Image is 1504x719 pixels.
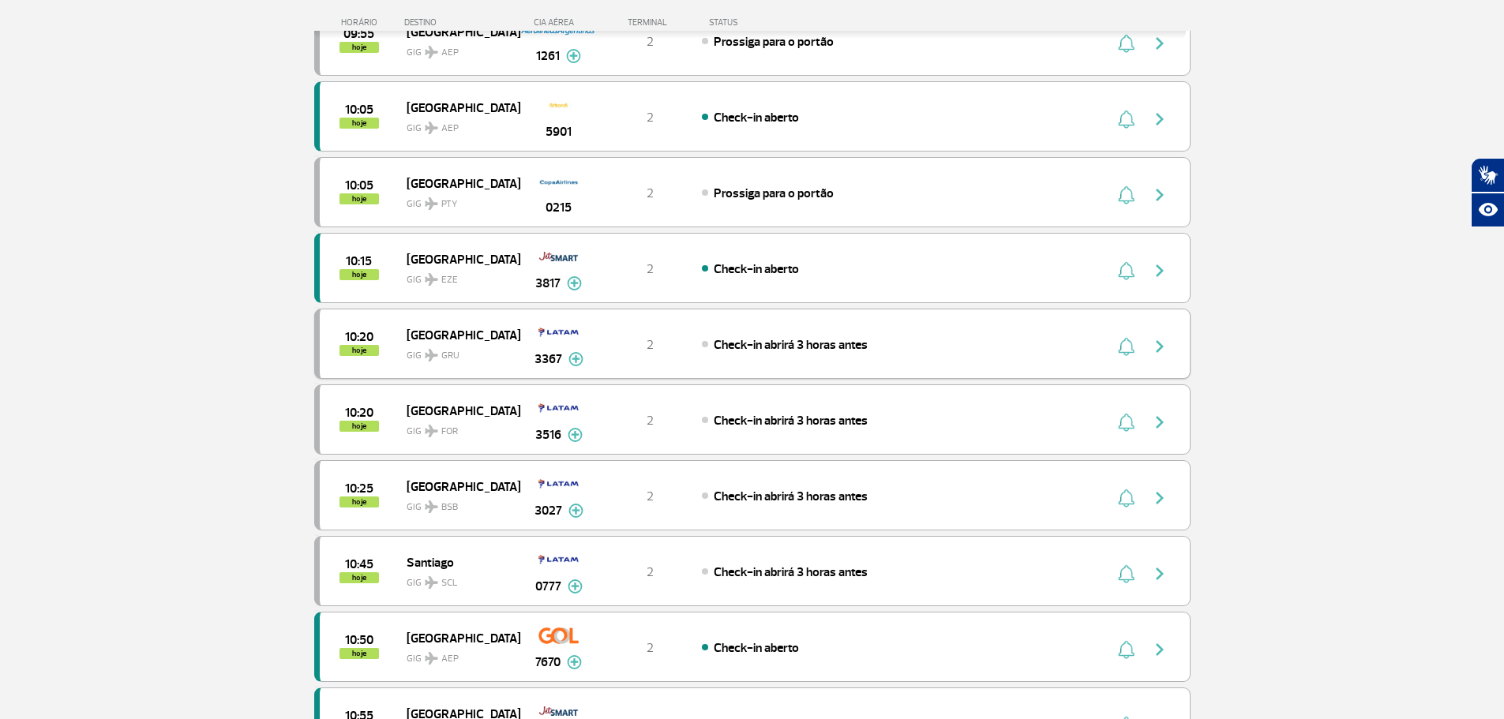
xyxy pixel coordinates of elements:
img: seta-direita-painel-voo.svg [1150,564,1169,583]
span: 0215 [546,198,572,217]
span: [GEOGRAPHIC_DATA] [407,400,508,421]
span: 5901 [546,122,572,141]
img: mais-info-painel-voo.svg [567,276,582,290]
span: 2 [647,261,654,277]
span: 2025-08-25 10:45:00 [345,559,373,570]
span: hoje [339,496,379,507]
img: sino-painel-voo.svg [1118,261,1135,280]
span: SCL [441,576,457,590]
div: Plugin de acessibilidade da Hand Talk. [1471,158,1504,227]
span: 2025-08-25 09:55:00 [343,28,374,39]
span: hoje [339,421,379,432]
span: GIG [407,643,508,666]
span: GRU [441,349,459,363]
img: sino-painel-voo.svg [1118,185,1135,204]
span: 3516 [535,425,561,444]
img: destiny_airplane.svg [425,425,438,437]
span: Check-in aberto [714,640,799,656]
span: GIG [407,264,508,287]
span: GIG [407,113,508,136]
span: Prossiga para o portão [714,185,834,201]
span: 2 [647,337,654,353]
img: sino-painel-voo.svg [1118,34,1135,53]
span: 2 [647,564,654,580]
img: seta-direita-painel-voo.svg [1150,185,1169,204]
span: GIG [407,492,508,515]
img: destiny_airplane.svg [425,46,438,58]
span: EZE [441,273,458,287]
span: GIG [407,416,508,439]
span: 2025-08-25 10:25:00 [345,483,373,494]
span: hoje [339,42,379,53]
span: [GEOGRAPHIC_DATA] [407,324,508,345]
img: destiny_airplane.svg [425,349,438,361]
span: GIG [407,37,508,60]
span: GIG [407,340,508,363]
img: mais-info-painel-voo.svg [568,352,583,366]
span: 2025-08-25 10:05:00 [345,104,373,115]
span: Check-in aberto [714,110,799,125]
span: [GEOGRAPHIC_DATA] [407,249,508,269]
img: mais-info-painel-voo.svg [567,655,582,669]
span: hoje [339,118,379,129]
span: 3817 [535,274,561,293]
span: 2 [647,34,654,50]
span: Santiago [407,552,508,572]
span: 2 [647,185,654,201]
img: mais-info-painel-voo.svg [566,49,581,63]
span: GIG [407,567,508,590]
span: 2 [647,640,654,656]
span: GIG [407,189,508,212]
img: sino-painel-voo.svg [1118,110,1135,129]
div: DESTINO [404,17,519,28]
span: FOR [441,425,458,439]
span: Check-in abrirá 3 horas antes [714,564,868,580]
div: TERMINAL [598,17,701,28]
span: [GEOGRAPHIC_DATA] [407,476,508,496]
span: Check-in aberto [714,261,799,277]
span: 3367 [534,350,562,369]
span: 2025-08-25 10:05:00 [345,180,373,191]
span: 2 [647,413,654,429]
img: mais-info-painel-voo.svg [568,579,583,594]
span: [GEOGRAPHIC_DATA] [407,627,508,648]
img: destiny_airplane.svg [425,273,438,286]
span: 2 [647,110,654,125]
span: 2025-08-25 10:15:00 [346,256,372,267]
div: HORÁRIO [319,17,405,28]
span: Check-in abrirá 3 horas antes [714,489,868,504]
span: AEP [441,652,459,666]
span: hoje [339,193,379,204]
span: hoje [339,345,379,356]
img: seta-direita-painel-voo.svg [1150,34,1169,53]
img: sino-painel-voo.svg [1118,489,1135,507]
img: seta-direita-painel-voo.svg [1150,110,1169,129]
img: sino-painel-voo.svg [1118,413,1135,432]
img: mais-info-painel-voo.svg [568,428,583,442]
span: 2025-08-25 10:20:00 [345,331,373,343]
span: 2025-08-25 10:20:00 [345,407,373,418]
span: AEP [441,46,459,60]
img: destiny_airplane.svg [425,122,438,134]
div: STATUS [701,17,830,28]
button: Abrir recursos assistivos. [1471,193,1504,227]
img: seta-direita-painel-voo.svg [1150,413,1169,432]
span: Check-in abrirá 3 horas antes [714,337,868,353]
div: CIA AÉREA [519,17,598,28]
img: seta-direita-painel-voo.svg [1150,337,1169,356]
span: [GEOGRAPHIC_DATA] [407,97,508,118]
img: destiny_airplane.svg [425,576,438,589]
span: hoje [339,648,379,659]
img: destiny_airplane.svg [425,197,438,210]
img: mais-info-painel-voo.svg [568,504,583,518]
img: destiny_airplane.svg [425,652,438,665]
span: Check-in abrirá 3 horas antes [714,413,868,429]
span: [GEOGRAPHIC_DATA] [407,173,508,193]
span: hoje [339,572,379,583]
img: sino-painel-voo.svg [1118,337,1135,356]
img: seta-direita-painel-voo.svg [1150,261,1169,280]
button: Abrir tradutor de língua de sinais. [1471,158,1504,193]
span: hoje [339,269,379,280]
span: BSB [441,500,458,515]
span: 2025-08-25 10:50:00 [345,635,373,646]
